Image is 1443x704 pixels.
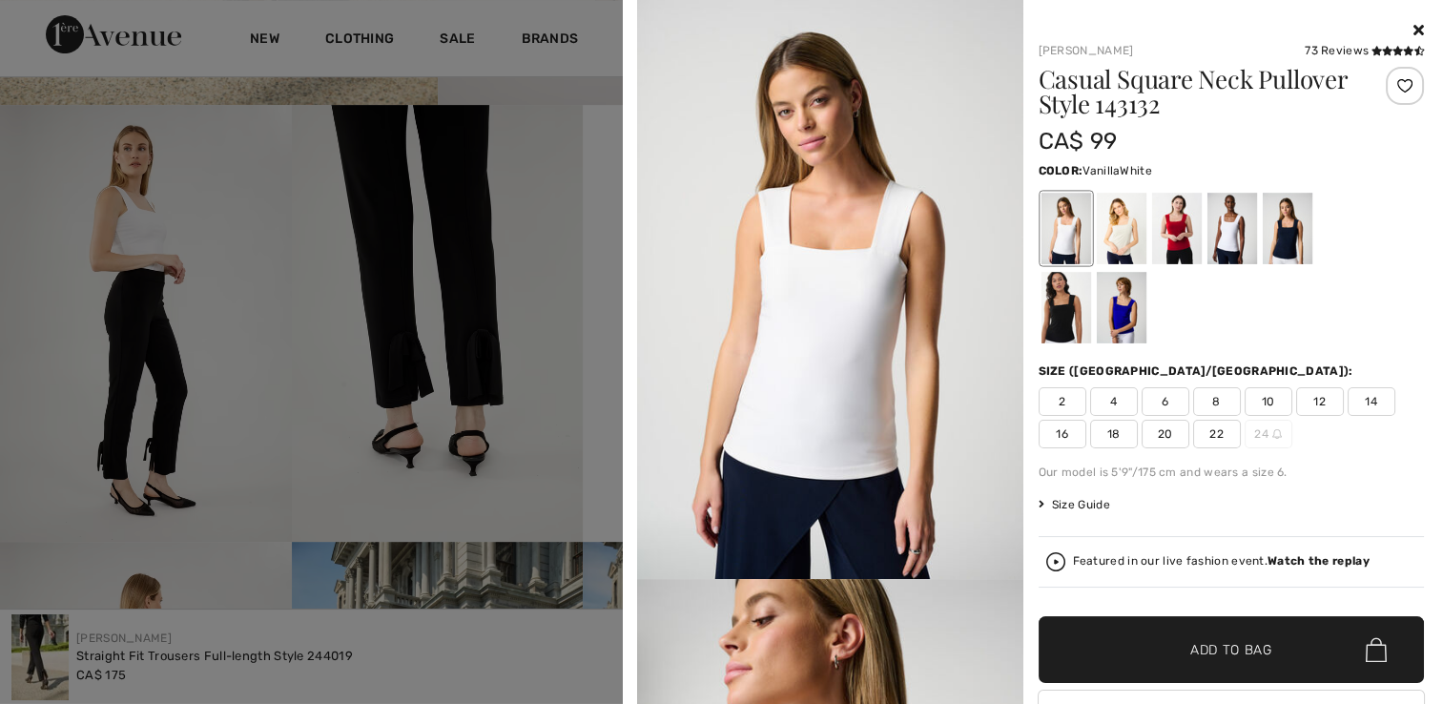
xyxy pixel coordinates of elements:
[1039,67,1360,116] h1: Casual Square Neck Pullover Style 143132
[1090,387,1138,416] span: 4
[1245,420,1292,448] span: 24
[1151,193,1201,264] div: Radiant red
[1190,640,1272,660] span: Add to Bag
[1305,42,1424,59] div: 73 Reviews
[1206,193,1256,264] div: White
[1039,164,1083,177] span: Color:
[1046,552,1065,571] img: Watch the replay
[1272,429,1282,439] img: ring-m.svg
[1039,362,1357,380] div: Size ([GEOGRAPHIC_DATA]/[GEOGRAPHIC_DATA]):
[1245,387,1292,416] span: 10
[1041,272,1090,343] div: Black
[1366,637,1387,662] img: Bag.svg
[1039,496,1110,513] span: Size Guide
[1096,193,1145,264] div: Moonstone
[1082,164,1120,177] span: Vanilla
[1120,164,1152,177] span: White
[1142,387,1189,416] span: 6
[1039,420,1086,448] span: 16
[1039,44,1134,57] a: [PERSON_NAME]
[1296,387,1344,416] span: 12
[1262,193,1311,264] div: Midnight Blue 40
[1039,616,1425,683] button: Add to Bag
[1268,554,1370,568] strong: Watch the replay
[1039,464,1425,481] div: Our model is 5'9"/175 cm and wears a size 6.
[1096,272,1145,343] div: Royal Sapphire 163
[1090,420,1138,448] span: 18
[1348,387,1395,416] span: 14
[1193,387,1241,416] span: 8
[1039,387,1086,416] span: 2
[1073,555,1370,568] div: Featured in our live fashion event.
[1142,420,1189,448] span: 20
[1193,420,1241,448] span: 22
[1039,128,1118,155] span: CA$ 99
[1041,193,1090,264] div: Vanilla
[43,13,82,31] span: Help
